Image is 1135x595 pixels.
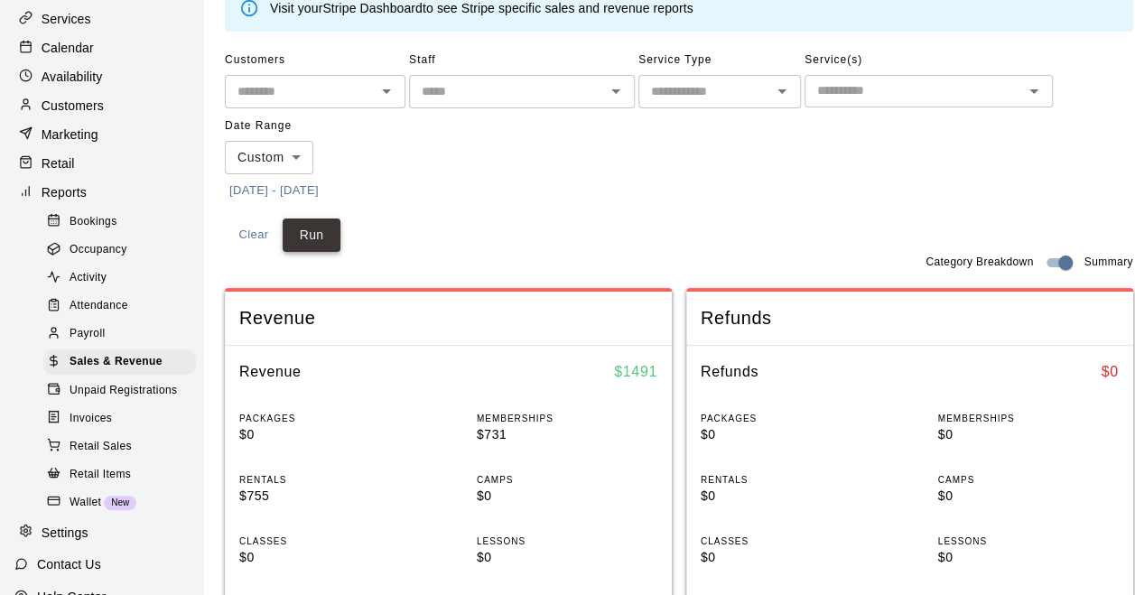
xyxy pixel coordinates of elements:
a: Activity [43,265,203,293]
p: Availability [42,68,103,86]
div: Invoices [43,406,196,432]
a: Invoices [43,404,203,432]
span: Retail Items [70,466,131,484]
p: PACKAGES [239,412,420,425]
p: $0 [701,487,881,506]
span: Service Type [638,46,801,75]
span: Sales & Revenue [70,353,163,371]
p: PACKAGES [701,412,881,425]
p: $0 [477,487,657,506]
a: Calendar [14,34,189,61]
span: Occupancy [70,241,127,259]
h6: Revenue [239,360,302,384]
span: Staff [409,46,635,75]
button: Open [603,79,628,104]
div: Activity [43,265,196,291]
a: Unpaid Registrations [43,377,203,404]
a: Stripe Dashboard [322,1,423,15]
div: Retail Sales [43,434,196,460]
a: WalletNew [43,488,203,516]
span: Attendance [70,297,128,315]
p: $0 [701,425,881,444]
p: LESSONS [477,535,657,548]
p: $755 [239,487,420,506]
p: Calendar [42,39,94,57]
span: New [104,497,136,507]
p: $0 [477,548,657,567]
p: Reports [42,183,87,201]
p: $0 [938,548,1119,567]
a: Customers [14,92,189,119]
p: RENTALS [239,473,420,487]
div: Custom [225,141,313,174]
span: Service(s) [805,46,1053,75]
a: Retail Items [43,460,203,488]
h6: $ 0 [1102,360,1119,384]
button: Run [283,218,340,252]
a: Settings [14,519,189,546]
p: Retail [42,154,75,172]
span: Date Range [225,112,383,141]
span: Customers [225,46,405,75]
p: Services [42,10,91,28]
span: Unpaid Registrations [70,382,177,400]
div: WalletNew [43,490,196,516]
button: Open [374,79,399,104]
p: RENTALS [701,473,881,487]
div: Occupancy [43,237,196,263]
span: Activity [70,269,107,287]
p: CLASSES [701,535,881,548]
p: MEMBERSHIPS [477,412,657,425]
button: [DATE] - [DATE] [225,177,323,205]
a: Marketing [14,121,189,148]
p: MEMBERSHIPS [938,412,1119,425]
a: Bookings [43,208,203,236]
span: Summary [1084,254,1132,272]
div: Attendance [43,293,196,319]
p: CLASSES [239,535,420,548]
a: Services [14,5,189,33]
p: $0 [701,548,881,567]
button: Open [769,79,795,104]
span: Category Breakdown [926,254,1033,272]
span: Payroll [70,325,105,343]
div: Unpaid Registrations [43,378,196,404]
a: Reports [14,179,189,206]
h6: $ 1491 [614,360,657,384]
h6: Refunds [701,360,758,384]
span: Bookings [70,213,117,231]
p: $0 [239,548,420,567]
p: $0 [938,425,1119,444]
p: LESSONS [938,535,1119,548]
span: Revenue [239,306,657,330]
p: CAMPS [477,473,657,487]
span: Retail Sales [70,438,132,456]
a: Occupancy [43,236,203,264]
a: Retail [14,150,189,177]
div: Retail Items [43,462,196,488]
p: Settings [42,524,88,542]
p: Marketing [42,126,98,144]
p: CAMPS [938,473,1119,487]
p: $0 [239,425,420,444]
a: Retail Sales [43,432,203,460]
p: Contact Us [37,555,101,573]
a: Payroll [43,321,203,349]
a: Sales & Revenue [43,349,203,377]
a: Availability [14,63,189,90]
button: Open [1021,79,1047,104]
p: $731 [477,425,657,444]
span: Refunds [701,306,1119,330]
div: Sales & Revenue [43,349,196,375]
div: Bookings [43,209,196,235]
p: $0 [938,487,1119,506]
div: Payroll [43,321,196,347]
